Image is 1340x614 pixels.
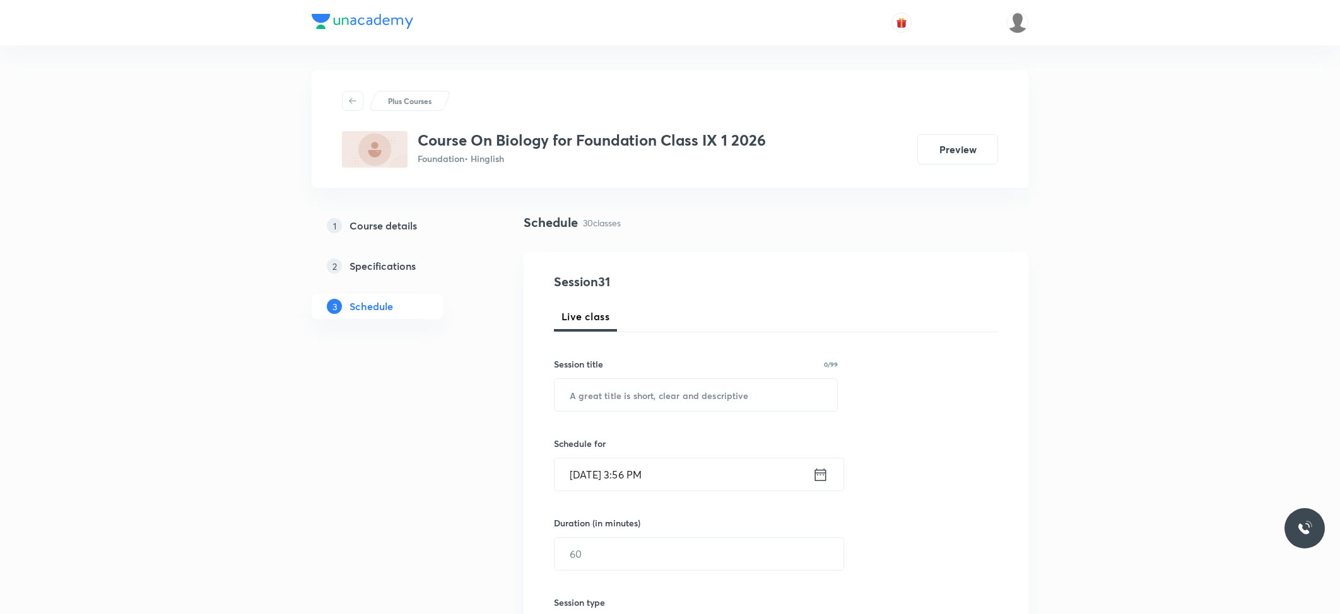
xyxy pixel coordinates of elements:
[388,95,432,107] p: Plus Courses
[350,218,417,233] h5: Course details
[312,14,413,32] a: Company Logo
[312,213,483,238] a: 1Course details
[418,152,766,165] p: Foundation • Hinglish
[1007,12,1028,33] img: Divya tyagi
[350,258,416,274] h5: Specifications
[1297,521,1312,536] img: ttu
[554,596,605,609] h6: Session type
[917,134,998,165] button: Preview
[524,213,578,232] h4: Schedule
[554,357,603,371] h6: Session title
[327,218,342,233] p: 1
[327,299,342,314] p: 3
[312,253,483,279] a: 2Specifications
[824,361,838,368] p: 0/99
[554,272,784,291] h4: Session 31
[327,258,342,274] p: 2
[896,17,907,28] img: avatar
[350,299,393,314] h5: Schedule
[312,14,413,29] img: Company Logo
[342,131,408,168] img: 3C250FAC-BACB-48F3-8B48-6152D4AA3659_plus.png
[561,309,609,324] span: Live class
[583,216,621,229] p: 30 classes
[554,516,640,530] h6: Duration (in minutes)
[555,379,837,411] input: A great title is short, clear and descriptive
[554,437,838,450] h6: Schedule for
[555,538,843,570] input: 60
[891,13,912,33] button: avatar
[418,131,766,149] h3: Course On Biology for Foundation Class IX 1 2026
